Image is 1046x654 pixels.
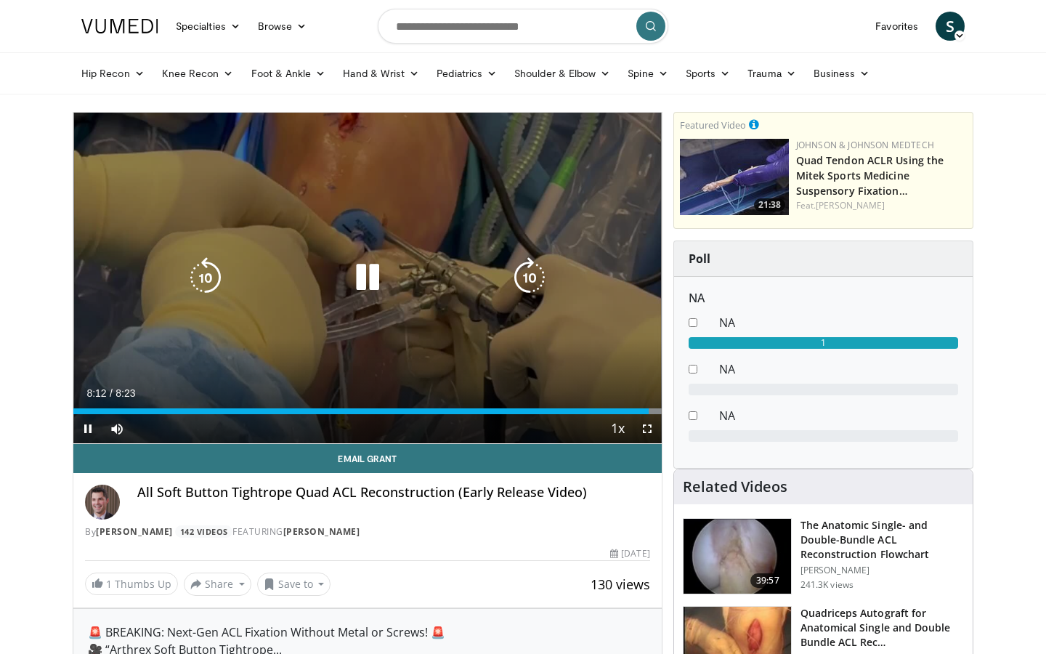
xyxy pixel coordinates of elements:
[604,414,633,443] button: Playback Rate
[249,12,316,41] a: Browse
[708,360,969,378] dd: NA
[591,576,650,593] span: 130 views
[867,12,927,41] a: Favorites
[816,199,885,211] a: [PERSON_NAME]
[115,387,135,399] span: 8:23
[283,525,360,538] a: [PERSON_NAME]
[85,525,650,538] div: By FEATURING
[334,59,428,88] a: Hand & Wrist
[106,577,112,591] span: 1
[708,314,969,331] dd: NA
[73,444,662,473] a: Email Grant
[683,478,787,496] h4: Related Videos
[800,565,964,576] p: [PERSON_NAME]
[85,573,178,595] a: 1 Thumbs Up
[73,59,153,88] a: Hip Recon
[936,12,965,41] a: S
[153,59,243,88] a: Knee Recon
[754,198,785,211] span: 21:38
[85,485,120,520] img: Avatar
[689,291,958,305] h6: NA
[708,407,969,424] dd: NA
[750,573,785,588] span: 39:57
[739,59,805,88] a: Trauma
[96,525,173,538] a: [PERSON_NAME]
[683,518,964,595] a: 39:57 The Anatomic Single- and Double-Bundle ACL Reconstruction Flowchart [PERSON_NAME] 241.3K views
[506,59,619,88] a: Shoulder & Elbow
[73,113,662,444] video-js: Video Player
[689,337,958,349] div: 1
[796,139,934,151] a: Johnson & Johnson MedTech
[677,59,739,88] a: Sports
[680,139,789,215] a: 21:38
[800,518,964,562] h3: The Anatomic Single- and Double-Bundle ACL Reconstruction Flowchart
[102,414,131,443] button: Mute
[796,199,967,212] div: Feat.
[610,547,649,560] div: [DATE]
[184,573,251,596] button: Share
[110,387,113,399] span: /
[689,251,710,267] strong: Poll
[800,606,964,650] h3: Quadriceps Autograft for Anatomical Single and Double Bundle ACL Rec…
[86,387,106,399] span: 8:12
[167,12,249,41] a: Specialties
[800,579,854,591] p: 241.3K views
[633,414,662,443] button: Fullscreen
[428,59,506,88] a: Pediatrics
[680,118,746,132] small: Featured Video
[243,59,335,88] a: Foot & Ankle
[684,519,791,594] img: Fu_0_3.png.150x105_q85_crop-smart_upscale.jpg
[257,573,331,596] button: Save to
[796,153,944,198] a: Quad Tendon ACLR Using the Mitek Sports Medicine Suspensory Fixation…
[73,408,662,414] div: Progress Bar
[137,485,650,501] h4: All Soft Button Tightrope Quad ACL Reconstruction (Early Release Video)
[805,59,879,88] a: Business
[73,414,102,443] button: Pause
[619,59,676,88] a: Spine
[81,19,158,33] img: VuMedi Logo
[175,525,232,538] a: 142 Videos
[680,139,789,215] img: b78fd9da-dc16-4fd1-a89d-538d899827f1.150x105_q85_crop-smart_upscale.jpg
[378,9,668,44] input: Search topics, interventions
